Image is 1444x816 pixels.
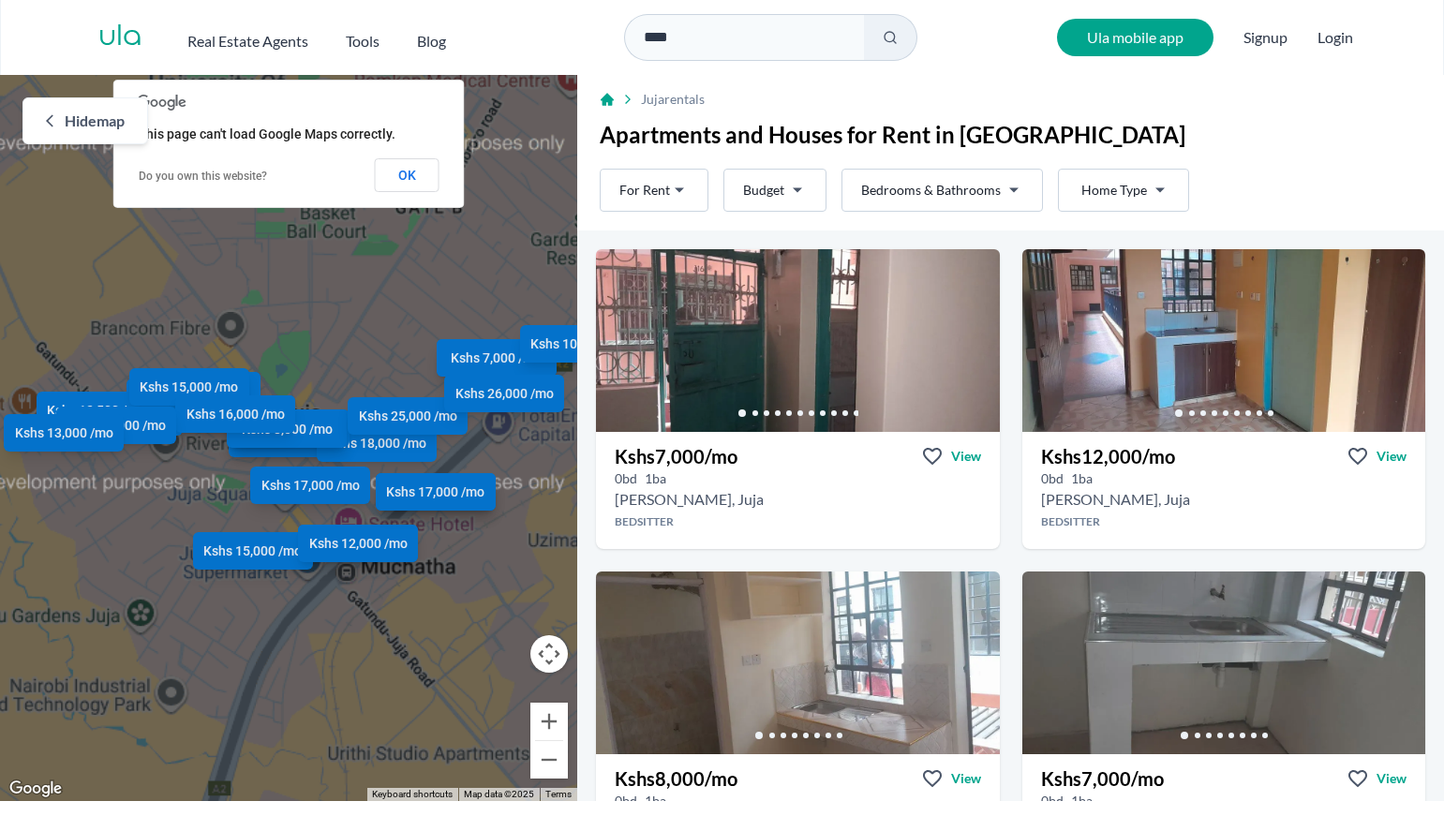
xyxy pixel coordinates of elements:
span: Map data ©2025 [464,789,534,799]
h4: Bedsitter [1022,514,1425,529]
h2: Ula mobile app [1057,19,1213,56]
nav: Main [187,22,484,52]
a: Kshs 13,000 /mo [4,413,124,451]
a: Open this area in Google Maps (opens a new window) [5,777,67,801]
h5: 1 bathrooms [1071,469,1093,488]
h2: Bedsitter for rent in Juja - Kshs 12,000/mo -Novia Fiber, Juja, Kenya, Kiambu County county [1041,488,1190,511]
img: Bedsitter for rent - Kshs 7,000/mo - in Juja Juja Duka La vioo- Crystal GlassMart, Juja, Kenya, K... [1022,571,1425,754]
h3: Kshs 7,000 /mo [615,443,737,469]
span: Kshs 15,000 /mo [140,378,238,396]
span: Kshs 15,000 /mo [204,542,303,560]
a: ula [98,21,142,54]
span: Kshs 25,000 /mo [359,406,457,424]
h3: Kshs 7,000 /mo [1041,765,1164,792]
a: Kshs 12,000 /mo [298,525,418,562]
button: For Rent [600,169,708,212]
button: Map camera controls [530,635,568,673]
span: Hide map [65,110,125,132]
span: Kshs 17,000 /mo [261,475,360,494]
span: Kshs 17,000 /mo [386,482,484,501]
a: Kshs 16,000 /mo [175,395,295,433]
span: Kshs 10,000 /mo [531,334,630,353]
h3: Kshs 8,000 /mo [615,765,737,792]
span: Kshs 16,000 /mo [186,405,285,423]
a: Kshs 25,000 /mo [348,396,468,434]
button: Zoom out [530,741,568,779]
a: Kshs 17,000 /mo [376,473,496,511]
span: This page can't load Google Maps correctly. [138,126,395,141]
h2: Bedsitter for rent in Juja - Kshs 7,000/mo -Ruth Collections, Juja, Kenya, Kiambu County county [615,488,764,511]
img: Bedsitter for rent - Kshs 12,000/mo - in Juja near Novia Fiber, Juja, Kenya, Kiambu County - main... [1022,249,1425,432]
h5: 0 bedrooms [1041,469,1064,488]
span: Juja rentals [641,90,705,109]
a: Kshs 7,000 /mo [437,339,557,377]
h1: Apartments and Houses for Rent in [GEOGRAPHIC_DATA] [600,120,1422,150]
button: OK [375,158,439,192]
span: For Rent [619,181,670,200]
span: Bedrooms & Bathrooms [861,181,1001,200]
h5: 0 bedrooms [615,469,637,488]
span: Kshs 26,000 /mo [455,383,554,402]
h2: Tools [346,30,380,52]
span: Kshs 18,000 /mo [328,433,426,452]
button: Real Estate Agents [187,22,308,52]
span: View [1377,447,1407,466]
h2: Blog [417,30,446,52]
span: Budget [743,181,784,200]
button: Budget [723,169,826,212]
span: Signup [1243,19,1288,56]
span: Kshs 8,000 /mo [242,419,333,438]
span: View [1377,769,1407,788]
img: Bedsitter for rent - Kshs 8,000/mo - in Juja around Wiskem Apartments, Juja, Kenya, Kiambu County... [596,571,999,754]
a: Kshs 26,000 /mo [444,374,564,411]
span: Home Type [1081,181,1147,200]
button: Bedrooms & Bathrooms [841,169,1043,212]
a: Kshs 10,000 /mo [520,325,640,363]
a: Terms (opens in new tab) [545,789,572,799]
a: Kshs 7,000 /mo [229,420,349,457]
a: Kshs7,000/moViewView property in detail0bd 1ba [PERSON_NAME], JujaBedsitter [596,432,999,549]
a: Blog [417,22,446,52]
span: Kshs 13,000 /mo [15,423,113,441]
a: Kshs 8,000 /mo [227,409,347,447]
img: Google [5,777,67,801]
span: Kshs 7,000 /mo [451,349,542,367]
button: Tools [346,22,380,52]
span: Kshs 12,500 /mo [48,400,146,419]
h5: 0 bedrooms [1041,792,1064,810]
a: Kshs 15,000 /mo [57,407,177,444]
button: Zoom in [530,703,568,740]
button: Keyboard shortcuts [372,788,453,801]
a: Kshs 17,000 /mo [250,466,370,503]
h4: Bedsitter [596,514,999,529]
button: Login [1317,26,1353,49]
h3: Kshs 12,000 /mo [1041,443,1175,469]
h5: 1 bathrooms [645,469,666,488]
h2: Real Estate Agents [187,30,308,52]
h5: 0 bedrooms [615,792,637,810]
h5: 1 bathrooms [645,792,666,810]
a: Kshs 15,000 /mo [129,368,249,406]
button: Kshs 15,000 /mo [193,532,313,570]
a: Kshs12,000/moViewView property in detail0bd 1ba [PERSON_NAME], JujaBedsitter [1022,432,1425,549]
a: Kshs 12,000 /mo [127,378,246,416]
a: Kshs 12,500 /mo [37,391,156,428]
span: Kshs 12,000 /mo [309,534,408,553]
span: View [951,447,981,466]
a: Kshs 18,000 /mo [318,423,438,461]
h5: 1 bathrooms [1071,792,1093,810]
